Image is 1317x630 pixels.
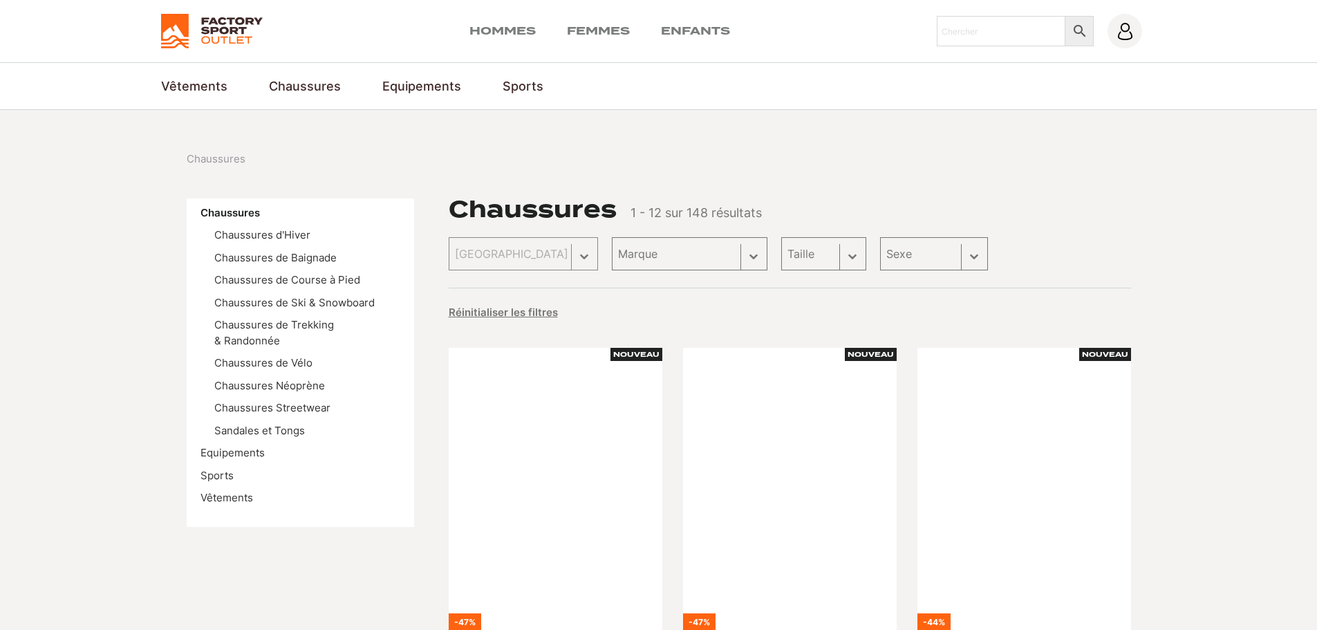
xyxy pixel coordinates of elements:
[200,446,265,459] a: Equipements
[187,151,245,167] span: Chaussures
[937,16,1066,46] input: Chercher
[214,228,310,241] a: Chaussures d'Hiver
[200,206,260,219] a: Chaussures
[469,23,536,39] a: Hommes
[161,14,263,48] img: Factory Sport Outlet
[161,77,227,95] a: Vêtements
[214,251,337,264] a: Chaussures de Baignade
[214,273,360,286] a: Chaussures de Course à Pied
[214,401,330,414] a: Chaussures Streetwear
[200,491,253,504] a: Vêtements
[187,151,245,167] nav: breadcrumbs
[214,424,305,437] a: Sandales et Tongs
[382,77,461,95] a: Equipements
[503,77,543,95] a: Sports
[567,23,630,39] a: Femmes
[214,296,375,309] a: Chaussures de Ski & Snowboard
[214,318,334,347] a: Chaussures de Trekking & Randonnée
[449,198,617,221] h1: Chaussures
[200,469,234,482] a: Sports
[661,23,730,39] a: Enfants
[214,379,325,392] a: Chaussures Néoprène
[214,356,312,369] a: Chaussures de Vélo
[269,77,341,95] a: Chaussures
